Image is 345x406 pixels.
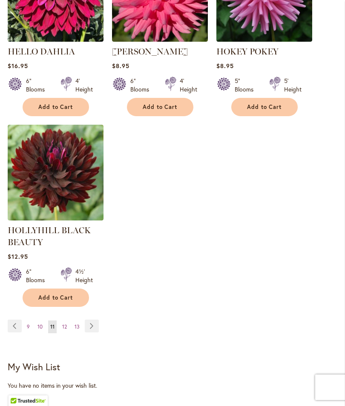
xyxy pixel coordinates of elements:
[8,360,60,373] strong: My Wish List
[235,77,259,94] div: 5" Blooms
[6,376,30,400] iframe: Launch Accessibility Center
[8,62,28,70] span: $16.95
[112,46,188,57] a: [PERSON_NAME]
[216,46,279,57] a: HOKEY POKEY
[26,267,50,284] div: 6" Blooms
[180,77,197,94] div: 4' Height
[8,46,75,57] a: HELLO DAHLIA
[216,62,234,70] span: $8.95
[8,381,337,390] div: You have no items in your wish list.
[284,77,302,94] div: 5' Height
[38,294,73,301] span: Add to Cart
[25,320,32,333] a: 9
[130,77,155,94] div: 6" Blooms
[231,98,298,116] button: Add to Cart
[8,225,91,247] a: HOLLYHILL BLACK BEAUTY
[75,77,93,94] div: 4' Height
[127,98,193,116] button: Add to Cart
[23,98,89,116] button: Add to Cart
[112,62,129,70] span: $8.95
[143,103,178,111] span: Add to Cart
[8,35,103,43] a: Hello Dahlia
[8,214,103,222] a: HOLLYHILL BLACK BEAUTY
[8,125,103,220] img: HOLLYHILL BLACK BEAUTY
[112,35,208,43] a: HERBERT SMITH
[38,103,73,111] span: Add to Cart
[60,320,69,333] a: 12
[37,323,43,330] span: 10
[247,103,282,111] span: Add to Cart
[216,35,312,43] a: HOKEY POKEY
[23,289,89,307] button: Add to Cart
[35,320,45,333] a: 10
[75,323,80,330] span: 13
[26,77,50,94] div: 6" Blooms
[75,267,93,284] div: 4½' Height
[27,323,30,330] span: 9
[50,323,55,330] span: 11
[8,252,28,260] span: $12.95
[72,320,82,333] a: 13
[62,323,67,330] span: 12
